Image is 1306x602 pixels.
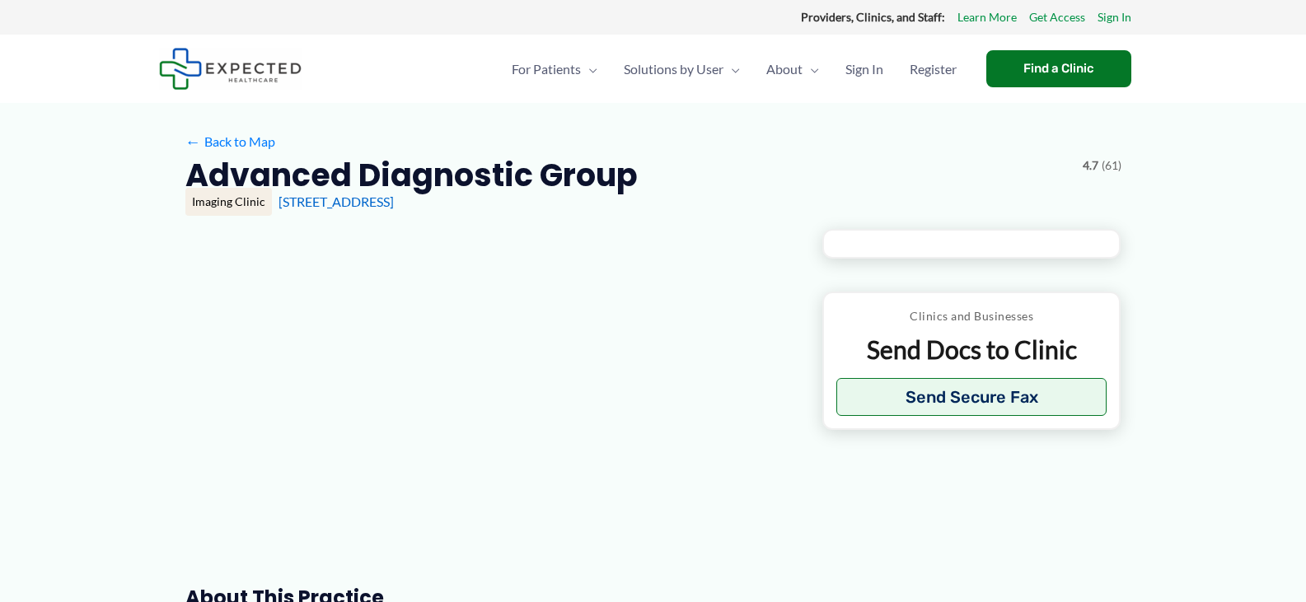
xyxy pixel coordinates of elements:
a: ←Back to Map [185,129,275,154]
a: [STREET_ADDRESS] [279,194,394,209]
span: ← [185,133,201,149]
span: Sign In [845,40,883,98]
a: AboutMenu Toggle [753,40,832,98]
p: Clinics and Businesses [836,306,1107,327]
a: Solutions by UserMenu Toggle [611,40,753,98]
span: About [766,40,803,98]
a: Learn More [957,7,1017,28]
a: For PatientsMenu Toggle [499,40,611,98]
p: Send Docs to Clinic [836,334,1107,366]
nav: Primary Site Navigation [499,40,970,98]
span: (61) [1102,155,1121,176]
a: Sign In [832,40,896,98]
span: Menu Toggle [723,40,740,98]
span: Menu Toggle [803,40,819,98]
a: Register [896,40,970,98]
span: Menu Toggle [581,40,597,98]
button: Send Secure Fax [836,378,1107,416]
a: Find a Clinic [986,50,1131,87]
img: Expected Healthcare Logo - side, dark font, small [159,48,302,90]
span: Solutions by User [624,40,723,98]
div: Imaging Clinic [185,188,272,216]
h2: Advanced Diagnostic Group [185,155,638,195]
span: Register [910,40,957,98]
span: 4.7 [1083,155,1098,176]
a: Sign In [1098,7,1131,28]
span: For Patients [512,40,581,98]
a: Get Access [1029,7,1085,28]
strong: Providers, Clinics, and Staff: [801,10,945,24]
